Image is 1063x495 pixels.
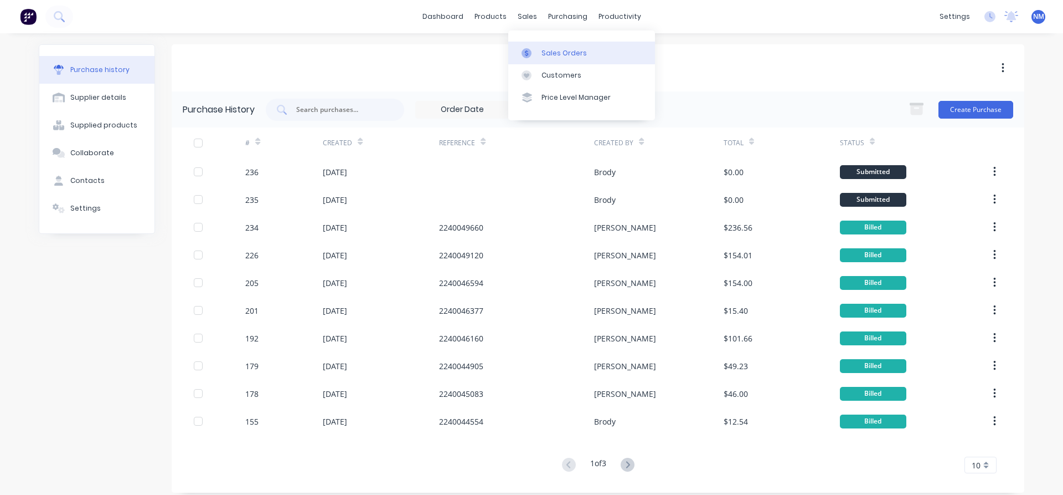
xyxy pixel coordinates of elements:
[439,222,483,233] div: 2240049660
[840,138,864,148] div: Status
[439,138,475,148] div: Reference
[39,195,154,222] button: Settings
[323,222,347,233] div: [DATE]
[70,120,137,130] div: Supplied products
[439,249,483,261] div: 2240049120
[543,8,593,25] div: purchasing
[1033,12,1044,22] span: NM
[593,8,647,25] div: productivity
[439,333,483,344] div: 2240046160
[594,388,656,400] div: [PERSON_NAME]
[245,249,259,261] div: 226
[295,104,387,115] input: Search purchases...
[840,331,906,345] div: Billed
[594,222,656,233] div: [PERSON_NAME]
[323,416,347,427] div: [DATE]
[594,166,616,178] div: Brody
[840,248,906,262] div: Billed
[323,138,352,148] div: Created
[323,277,347,289] div: [DATE]
[840,415,906,428] div: Billed
[183,103,255,116] div: Purchase History
[70,203,101,213] div: Settings
[70,176,105,186] div: Contacts
[323,305,347,317] div: [DATE]
[938,101,1013,119] button: Create Purchase
[590,457,606,473] div: 1 of 3
[70,93,126,103] div: Supplier details
[724,222,752,233] div: $236.56
[724,194,744,206] div: $0.00
[70,148,114,158] div: Collaborate
[972,460,981,471] span: 10
[840,193,906,207] div: Submitted
[594,305,656,317] div: [PERSON_NAME]
[594,249,656,261] div: [PERSON_NAME]
[39,111,154,139] button: Supplied products
[439,360,483,372] div: 2240044905
[20,8,37,25] img: Factory
[840,359,906,373] div: Billed
[245,416,259,427] div: 155
[541,93,611,103] div: Price Level Manager
[439,388,483,400] div: 2240045083
[323,166,347,178] div: [DATE]
[245,138,250,148] div: #
[39,56,154,84] button: Purchase history
[245,166,259,178] div: 236
[840,276,906,290] div: Billed
[323,388,347,400] div: [DATE]
[416,101,509,118] input: Order Date
[934,8,976,25] div: settings
[508,64,655,86] a: Customers
[469,8,512,25] div: products
[594,333,656,344] div: [PERSON_NAME]
[323,249,347,261] div: [DATE]
[439,305,483,317] div: 2240046377
[724,166,744,178] div: $0.00
[724,333,752,344] div: $101.66
[724,249,752,261] div: $154.01
[245,222,259,233] div: 234
[594,194,616,206] div: Brody
[39,84,154,111] button: Supplier details
[840,221,906,234] div: Billed
[724,416,748,427] div: $12.54
[245,388,259,400] div: 178
[512,8,543,25] div: sales
[840,387,906,401] div: Billed
[541,48,587,58] div: Sales Orders
[508,42,655,64] a: Sales Orders
[724,360,748,372] div: $49.23
[323,360,347,372] div: [DATE]
[724,388,748,400] div: $46.00
[541,70,581,80] div: Customers
[39,167,154,195] button: Contacts
[245,305,259,317] div: 201
[323,194,347,206] div: [DATE]
[594,416,616,427] div: Brody
[439,277,483,289] div: 2240046594
[594,360,656,372] div: [PERSON_NAME]
[594,138,633,148] div: Created By
[439,416,483,427] div: 2240044554
[508,86,655,109] a: Price Level Manager
[724,305,748,317] div: $15.40
[840,304,906,318] div: Billed
[417,8,469,25] a: dashboard
[594,277,656,289] div: [PERSON_NAME]
[840,165,906,179] div: Submitted
[245,360,259,372] div: 179
[323,333,347,344] div: [DATE]
[39,139,154,167] button: Collaborate
[245,333,259,344] div: 192
[70,65,130,75] div: Purchase history
[245,277,259,289] div: 205
[724,277,752,289] div: $154.00
[724,138,744,148] div: Total
[245,194,259,206] div: 235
